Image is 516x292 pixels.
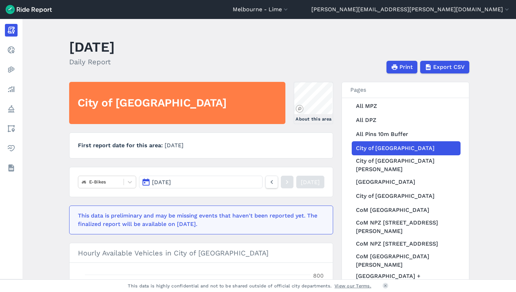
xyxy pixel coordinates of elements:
span: Print [399,63,413,71]
a: Health [5,142,18,155]
span: First report date for this area [78,142,165,149]
a: City of [GEOGRAPHIC_DATA][PERSON_NAME] [352,155,461,175]
a: View our Terms. [335,283,371,289]
a: All DPZ [352,113,461,127]
div: This data is preliminary and may be missing events that haven't been reported yet. The finalized ... [78,212,320,228]
h1: [DATE] [69,37,115,57]
tspan: 800 [313,272,324,279]
a: [GEOGRAPHIC_DATA] + [GEOGRAPHIC_DATA] [352,271,461,290]
a: CoM NPZ [STREET_ADDRESS] [352,237,461,251]
span: [DATE] [165,142,184,149]
a: Areas [5,122,18,135]
a: Realtime [5,44,18,56]
button: [PERSON_NAME][EMAIL_ADDRESS][PERSON_NAME][DOMAIN_NAME] [311,5,510,14]
a: All MPZ [352,99,461,113]
h3: Pages [342,82,469,98]
a: CoM NPZ [STREET_ADDRESS][PERSON_NAME] [352,217,461,237]
a: Analyze [5,83,18,96]
button: Print [386,61,417,73]
button: Export CSV [420,61,469,73]
div: About this area [296,116,331,122]
a: [DATE] [296,176,324,188]
h2: City of [GEOGRAPHIC_DATA] [78,95,227,111]
a: Mapbox logo [296,105,304,113]
a: Heatmaps [5,63,18,76]
h2: Daily Report [69,57,115,67]
canvas: Map [294,82,332,114]
span: [DATE] [152,179,171,186]
h3: Hourly Available Vehicles in City of [GEOGRAPHIC_DATA] [70,243,333,263]
button: [DATE] [139,176,263,188]
a: [GEOGRAPHIC_DATA] [352,175,461,189]
a: Datasets [5,162,18,174]
a: CoM [GEOGRAPHIC_DATA][PERSON_NAME] [352,251,461,271]
a: City of [GEOGRAPHIC_DATA] [352,189,461,203]
a: Policy [5,103,18,115]
img: Ride Report [6,5,52,14]
a: City of [GEOGRAPHIC_DATA] [352,141,461,155]
a: All Pins 10m Buffer [352,127,461,141]
button: Melbourne - Lime [233,5,289,14]
a: Report [5,24,18,37]
a: CoM [GEOGRAPHIC_DATA] [352,203,461,217]
a: About this area [294,82,333,124]
span: Export CSV [433,63,465,71]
